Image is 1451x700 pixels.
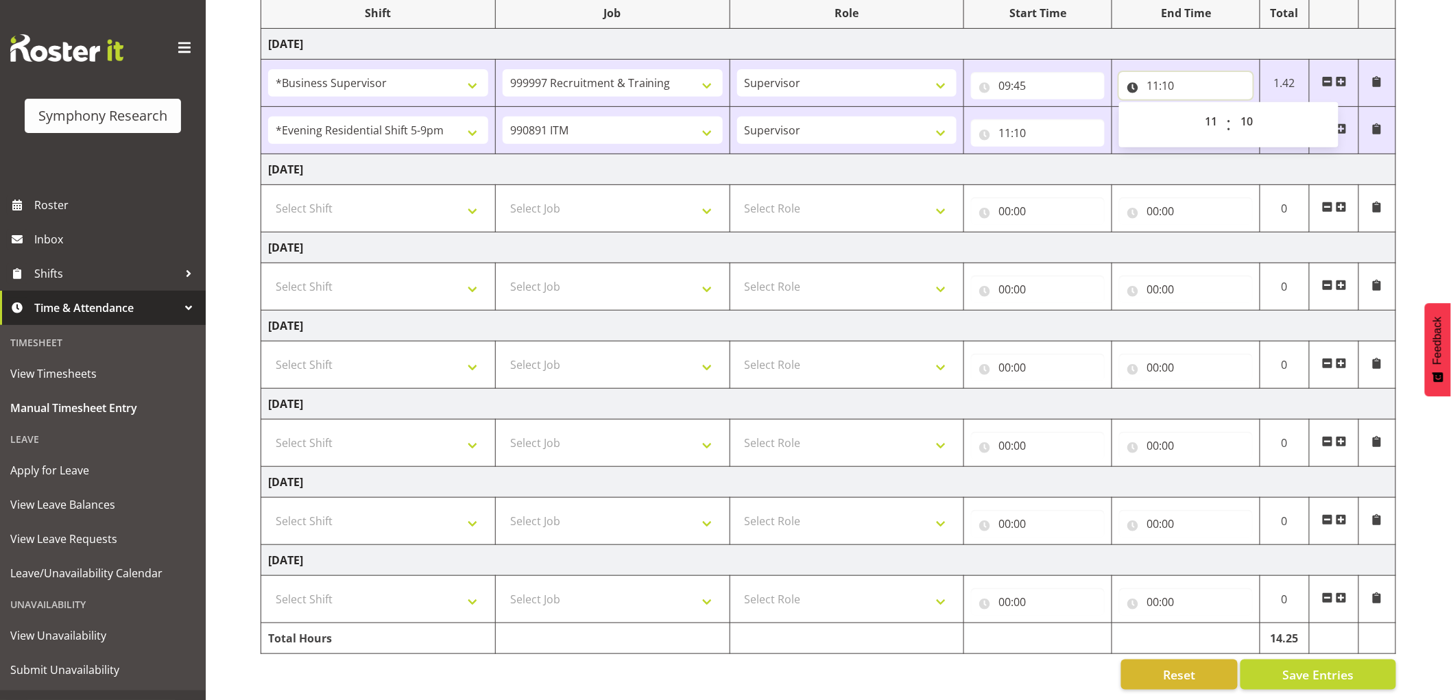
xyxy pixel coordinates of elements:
button: Save Entries [1240,660,1396,690]
input: Click to select... [971,72,1105,99]
td: Total Hours [261,623,496,654]
div: Shift [268,5,488,21]
input: Click to select... [971,588,1105,616]
input: Click to select... [971,119,1105,147]
td: 0 [1260,341,1310,389]
td: [DATE] [261,467,1396,498]
span: : [1227,108,1232,142]
div: Start Time [971,5,1105,21]
div: Timesheet [3,328,202,357]
a: Apply for Leave [3,453,202,487]
td: [DATE] [261,311,1396,341]
span: Feedback [1432,317,1444,365]
input: Click to select... [1119,72,1253,99]
div: Role [737,5,957,21]
input: Click to select... [971,197,1105,225]
a: Submit Unavailability [3,653,202,687]
div: Leave [3,425,202,453]
td: 14.25 [1260,623,1310,654]
span: Submit Unavailability [10,660,195,680]
span: Save Entries [1282,666,1354,684]
td: [DATE] [261,389,1396,420]
span: View Unavailability [10,625,195,646]
input: Click to select... [1119,276,1253,303]
td: 0 [1260,420,1310,467]
a: Leave/Unavailability Calendar [3,556,202,590]
img: Rosterit website logo [10,34,123,62]
td: 1.42 [1260,60,1310,107]
td: [DATE] [261,545,1396,576]
span: Manual Timesheet Entry [10,398,195,418]
span: Shifts [34,263,178,284]
span: Apply for Leave [10,460,195,481]
input: Click to select... [1119,588,1253,616]
span: View Leave Balances [10,494,195,515]
button: Feedback - Show survey [1425,303,1451,396]
td: [DATE] [261,232,1396,263]
td: [DATE] [261,154,1396,185]
span: Leave/Unavailability Calendar [10,563,195,583]
div: Total [1267,5,1302,21]
input: Click to select... [971,432,1105,459]
a: View Unavailability [3,618,202,653]
div: Symphony Research [38,106,167,126]
td: 0 [1260,498,1310,545]
a: View Timesheets [3,357,202,391]
span: View Leave Requests [10,529,195,549]
input: Click to select... [1119,432,1253,459]
td: [DATE] [261,29,1396,60]
input: Click to select... [1119,510,1253,538]
span: Reset [1163,666,1195,684]
button: Reset [1121,660,1238,690]
td: 0 [1260,576,1310,623]
input: Click to select... [971,354,1105,381]
td: 0 [1260,263,1310,311]
span: Roster [34,195,199,215]
div: Unavailability [3,590,202,618]
a: View Leave Requests [3,522,202,556]
div: End Time [1119,5,1253,21]
span: View Timesheets [10,363,195,384]
a: View Leave Balances [3,487,202,522]
span: Time & Attendance [34,298,178,318]
input: Click to select... [1119,197,1253,225]
div: Job [503,5,723,21]
a: Manual Timesheet Entry [3,391,202,425]
td: 0 [1260,185,1310,232]
span: Inbox [34,229,199,250]
input: Click to select... [971,276,1105,303]
input: Click to select... [971,510,1105,538]
input: Click to select... [1119,354,1253,381]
